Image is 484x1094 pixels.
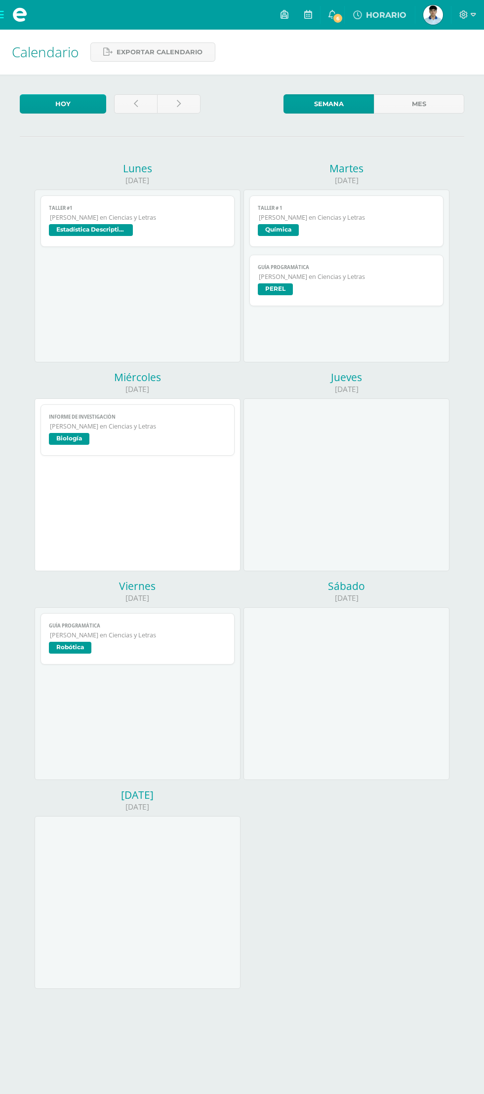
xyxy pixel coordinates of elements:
img: f016dac623c652bfe775126647038834.png [423,5,443,25]
div: [DATE] [35,788,241,802]
span: Exportar calendario [117,43,202,61]
a: Taller # 1[PERSON_NAME] en Ciencias y LetrasQuímica [249,195,443,247]
span: Química [258,224,299,236]
a: Hoy [20,94,106,114]
div: [DATE] [243,593,449,603]
span: [PERSON_NAME] en Ciencias y Letras [259,273,435,281]
span: [PERSON_NAME] en Ciencias y Letras [259,213,435,222]
span: [PERSON_NAME] en Ciencias y Letras [50,213,226,222]
div: Miércoles [35,370,241,384]
span: Robótica [49,642,91,654]
a: Exportar calendario [90,42,215,62]
span: HORARIO [366,10,406,20]
div: [DATE] [35,384,241,394]
span: [PERSON_NAME] en Ciencias y Letras [50,422,226,430]
span: Biología [49,433,89,445]
div: Viernes [35,579,241,593]
div: [DATE] [35,175,241,186]
div: [DATE] [35,593,241,603]
a: Semana [283,94,374,114]
span: Taller #1 [49,205,226,211]
div: Jueves [243,370,449,384]
a: GUÍA PROGRAMÁTICA[PERSON_NAME] en Ciencias y LetrasRobótica [40,613,234,664]
div: [DATE] [243,175,449,186]
a: Mes [374,94,464,114]
a: Taller #1[PERSON_NAME] en Ciencias y LetrasEstadística Descriptiva [40,195,234,247]
div: Martes [243,161,449,175]
span: [PERSON_NAME] en Ciencias y Letras [50,631,226,639]
span: Taller # 1 [258,205,435,211]
span: Guía Programática [258,264,435,271]
a: Informe de investigación[PERSON_NAME] en Ciencias y LetrasBiología [40,404,234,456]
span: GUÍA PROGRAMÁTICA [49,623,226,629]
span: Estadística Descriptiva [49,224,133,236]
span: Calendario [12,42,79,61]
div: Lunes [35,161,241,175]
a: Guía Programática[PERSON_NAME] en Ciencias y LetrasPEREL [249,255,443,306]
span: Informe de investigación [49,414,226,420]
div: [DATE] [243,384,449,394]
div: [DATE] [35,802,241,812]
span: PEREL [258,283,293,295]
div: Sábado [243,579,449,593]
span: 6 [332,13,343,24]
